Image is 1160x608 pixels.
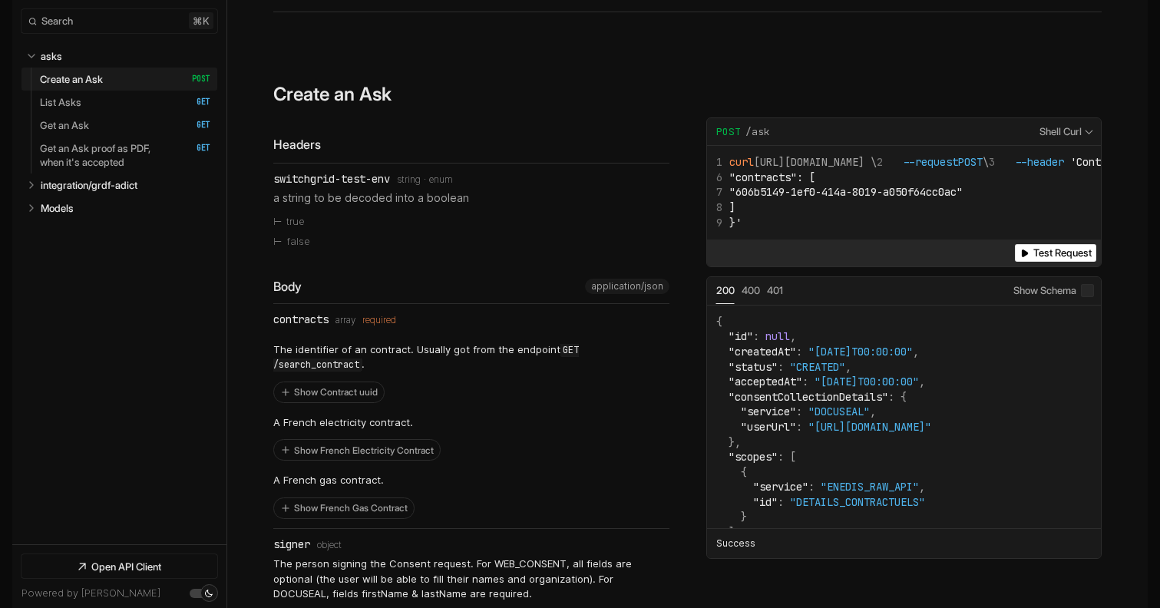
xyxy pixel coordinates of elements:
[429,174,453,185] span: enum
[180,143,210,154] span: GET
[204,589,213,598] div: Set light mode
[716,155,877,169] span: [URL][DOMAIN_NAME] \
[767,284,783,296] span: 401
[778,450,784,464] span: :
[274,440,440,460] button: Show French Electricity Contract
[41,49,62,63] p: asks
[808,345,913,359] span: "[DATE]T00:00:00"
[753,329,759,343] span: :
[40,91,210,114] a: List Asks GET
[808,420,931,434] span: "[URL][DOMAIN_NAME]"
[745,125,770,139] span: /ask
[790,360,845,374] span: "CREATED"
[765,329,790,343] span: null
[273,557,669,602] p: The person signing the Consent request. For WEB_CONSENT, all fields are optional (the user will b...
[41,178,137,192] p: integration/grdf-adict
[919,375,925,388] span: ,
[729,390,888,404] span: "consentCollectionDetails"
[273,232,669,252] li: false
[735,525,741,539] span: ,
[716,315,722,329] span: {
[958,155,983,169] span: POST
[40,118,89,132] p: Get an Ask
[870,405,876,418] span: ,
[40,72,103,86] p: Create an Ask
[273,136,669,154] div: Headers
[591,281,663,292] span: application/json
[1015,244,1096,262] button: Test Request
[273,212,669,232] li: true
[41,45,211,68] a: asks
[40,95,81,109] p: List Asks
[362,315,396,325] div: required
[40,114,210,137] a: Get an Ask GET
[742,284,760,296] span: 400
[903,155,983,169] span: --request
[40,137,210,173] a: Get an Ask proof as PDF, when it's accepted GET
[397,174,421,185] span: string
[273,313,329,325] div: contracts
[273,473,415,488] p: A French gas contract.
[729,155,754,169] span: curl
[273,173,390,185] div: switchgrid-test-env
[790,495,925,509] span: "DETAILS_CONTRACTUELS"
[877,155,989,169] span: \
[790,450,796,464] span: [
[335,315,355,325] span: array
[729,360,778,374] span: "status"
[808,480,815,494] span: :
[796,405,802,418] span: :
[741,465,747,479] span: {
[180,120,210,131] span: GET
[729,200,735,214] span: ]
[180,97,210,107] span: GET
[716,125,741,139] span: POST
[41,173,211,197] a: integration/grdf-adict
[790,329,796,343] span: ,
[1015,155,1064,169] span: --header
[1033,247,1092,259] span: Test Request
[41,15,73,27] span: Search
[273,190,669,206] p: a string to be decoded into a boolean
[706,276,1102,559] div: Example Responses
[729,170,815,184] span: "contracts": [
[21,587,160,599] a: Powered by [PERSON_NAME]
[274,498,414,518] button: Show French Gas Contract
[729,525,735,539] span: ]
[40,68,210,91] a: Create an Ask POST
[273,83,392,105] h3: Create an Ask
[741,405,796,418] span: "service"
[919,480,925,494] span: ,
[729,375,802,388] span: "acceptedAt"
[273,279,669,304] div: Body
[41,197,211,220] a: Models
[796,345,802,359] span: :
[21,554,217,578] a: Open API Client
[741,420,796,434] span: "userUrl"
[729,345,796,359] span: "createdAt"
[273,415,441,431] p: A French electricity contract.
[273,342,669,372] p: The identifier of an contract. Usually got from the endpoint .
[40,141,176,169] p: Get an Ask proof as PDF, when it's accepted
[189,12,213,29] kbd: ⌘ k
[901,390,907,404] span: {
[716,284,735,296] span: 200
[802,375,808,388] span: :
[741,510,747,524] span: }
[796,420,802,434] span: :
[317,540,342,550] span: object
[180,74,210,84] span: POST
[808,405,870,418] span: "DOCUSEAL"
[729,450,778,464] span: "scopes"
[274,382,384,402] button: Show Contract uuid
[729,435,735,449] span: }
[12,38,226,544] nav: Table of contents for Api
[41,201,74,215] p: Models
[729,329,753,343] span: "id"
[845,360,851,374] span: ,
[1013,277,1094,305] label: Show Schema
[753,495,778,509] span: "id"
[273,538,310,550] div: signer
[729,216,742,230] span: }'
[821,480,919,494] span: "ENEDIS_RAW_API"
